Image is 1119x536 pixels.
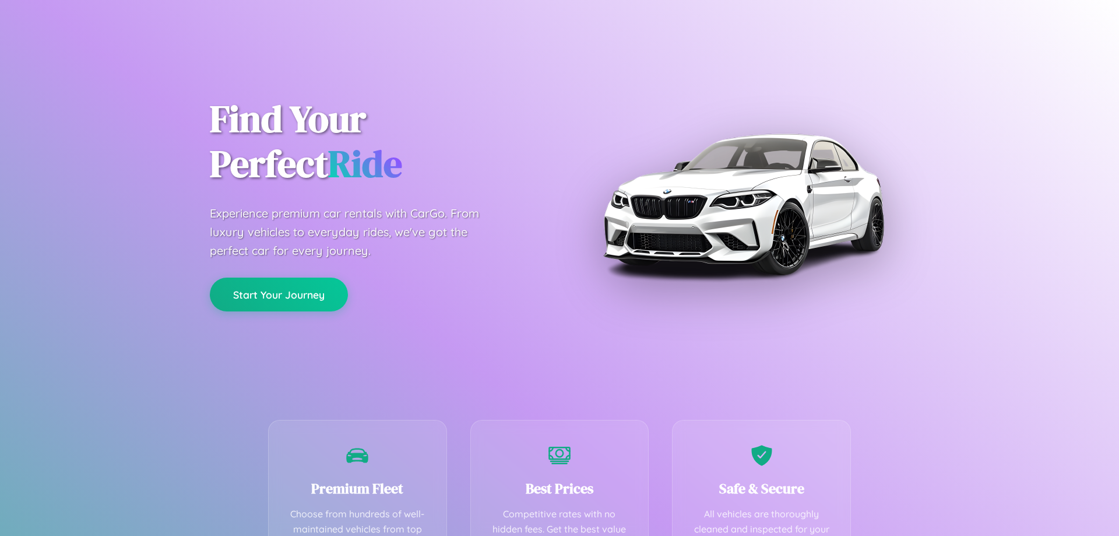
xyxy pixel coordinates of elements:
[286,479,429,498] h3: Premium Fleet
[210,278,348,311] button: Start Your Journey
[488,479,631,498] h3: Best Prices
[690,479,833,498] h3: Safe & Secure
[210,97,542,187] h1: Find Your Perfect
[328,138,402,189] span: Ride
[597,58,889,350] img: Premium BMW car rental vehicle
[210,204,501,260] p: Experience premium car rentals with CarGo. From luxury vehicles to everyday rides, we've got the ...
